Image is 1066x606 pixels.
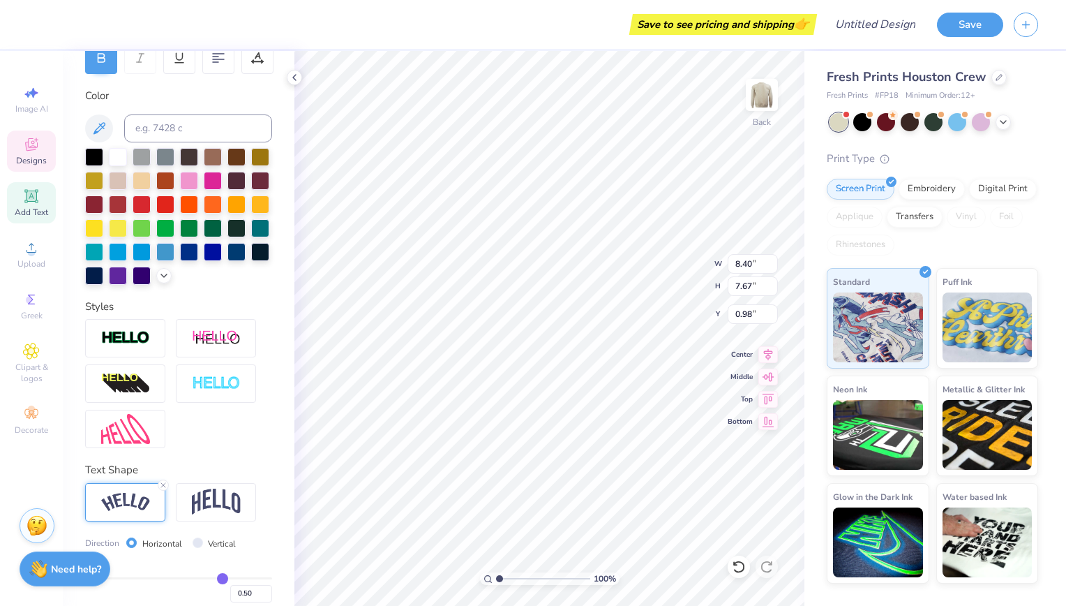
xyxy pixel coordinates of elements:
[833,274,870,289] span: Standard
[833,400,923,470] img: Neon Ink
[748,81,776,109] img: Back
[85,462,272,478] div: Text Shape
[208,538,236,550] label: Vertical
[192,376,241,392] img: Negative Space
[85,537,119,549] span: Direction
[101,330,150,346] img: Stroke
[594,572,616,585] span: 100 %
[906,90,975,102] span: Minimum Order: 12 +
[101,373,150,395] img: 3d Illusion
[192,489,241,515] img: Arch
[15,207,48,218] span: Add Text
[943,400,1033,470] img: Metallic & Glitter Ink
[827,151,1038,167] div: Print Type
[887,207,943,228] div: Transfers
[51,563,101,576] strong: Need help?
[833,293,923,362] img: Standard
[943,382,1025,397] span: Metallic & Glitter Ink
[192,330,241,347] img: Shadow
[827,68,986,85] span: Fresh Prints Houston Crew
[899,179,965,200] div: Embroidery
[875,90,899,102] span: # FP18
[21,310,43,321] span: Greek
[833,382,867,397] span: Neon Ink
[943,508,1033,577] img: Water based Ink
[16,155,47,166] span: Designs
[7,362,56,384] span: Clipart & logos
[142,538,182,550] label: Horizontal
[943,274,972,289] span: Puff Ink
[827,90,868,102] span: Fresh Prints
[728,350,753,360] span: Center
[753,116,771,128] div: Back
[728,394,753,404] span: Top
[824,10,926,38] input: Untitled Design
[124,114,272,142] input: e.g. 7428 c
[101,414,150,444] img: Free Distort
[15,103,48,114] span: Image AI
[990,207,1023,228] div: Foil
[633,14,813,35] div: Save to see pricing and shipping
[833,489,913,504] span: Glow in the Dark Ink
[827,179,894,200] div: Screen Print
[947,207,986,228] div: Vinyl
[943,293,1033,362] img: Puff Ink
[85,299,272,315] div: Styles
[827,207,883,228] div: Applique
[728,372,753,382] span: Middle
[937,13,1003,37] button: Save
[969,179,1037,200] div: Digital Print
[827,235,894,256] div: Rhinestones
[101,493,150,512] img: Arc
[15,424,48,436] span: Decorate
[17,258,45,269] span: Upload
[728,417,753,427] span: Bottom
[794,15,809,32] span: 👉
[85,88,272,104] div: Color
[833,508,923,577] img: Glow in the Dark Ink
[943,489,1007,504] span: Water based Ink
